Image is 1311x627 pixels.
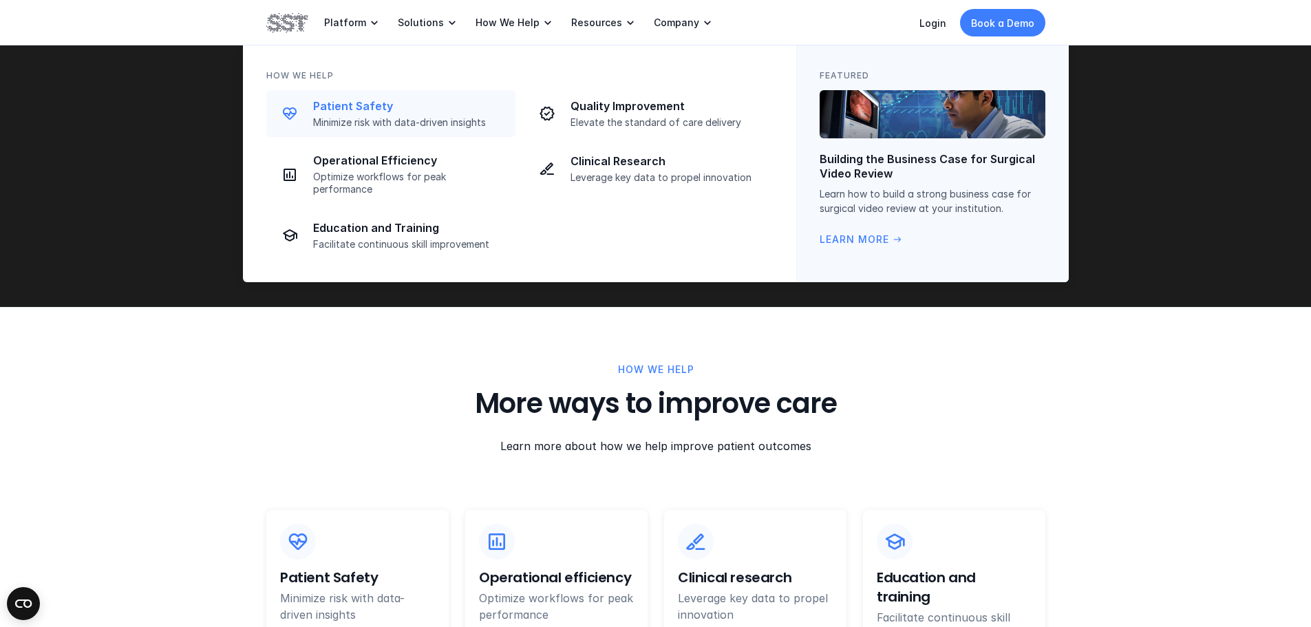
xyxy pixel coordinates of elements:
[877,568,1032,606] h6: Education and training
[266,386,1045,422] h3: More ways to improve care
[324,17,366,29] p: Platform
[266,212,515,259] a: Graduation cap iconEducation and TrainingFacilitate continuous skill improvement
[971,16,1034,30] p: Book a Demo
[654,17,699,29] p: Company
[820,232,889,247] p: Learn More
[571,99,765,114] p: Quality Improvement
[313,153,507,168] p: Operational Efficiency
[524,145,773,192] a: Pen iconClinical ResearchLeverage key data to propel innovation
[479,590,634,623] p: Optimize workflows for peak performance
[571,171,765,184] p: Leverage key data to propel innovation
[539,105,555,122] img: Checkmark icon
[476,17,540,29] p: How We Help
[266,69,334,82] p: How We Help
[678,590,833,623] p: Leverage key data to propel innovation
[266,145,515,204] a: Graph iconOperational EfficiencyOptimize workflows for peak performance
[571,116,765,129] p: Elevate the standard of care delivery
[313,221,507,235] p: Education and Training
[281,227,298,244] img: Graduation cap icon
[571,17,622,29] p: Resources
[280,568,435,587] h6: Patient Safety
[280,524,316,560] img: Schedule icon
[820,90,1045,247] a: Building the Business Case for Surgical Video ReviewLearn how to build a strong business case for...
[678,568,833,587] h6: Clinical research
[313,99,507,114] p: Patient Safety
[281,105,298,122] img: heart icon with heart rate
[479,524,515,560] img: Icon with dots in a grid
[617,362,694,377] p: How We Help
[539,160,555,177] img: Pen icon
[820,152,1045,181] p: Building the Business Case for Surgical Video Review
[820,187,1045,215] p: Learn how to build a strong business case for surgical video review at your institution.
[919,17,946,29] a: Login
[678,524,714,560] img: Checklist icon
[479,568,634,587] h6: Operational efficiency
[281,167,298,183] img: Graph icon
[266,90,515,137] a: heart icon with heart ratePatient SafetyMinimize risk with data-driven insights
[571,154,765,169] p: Clinical Research
[313,238,507,251] p: Facilitate continuous skill improvement
[266,438,1045,455] p: Learn more about how we help improve patient outcomes
[313,171,507,195] p: Optimize workflows for peak performance
[7,587,40,620] button: Open CMP widget
[313,116,507,129] p: Minimize risk with data-driven insights
[877,524,913,560] img: Video icon
[892,234,903,245] span: arrow_right_alt
[280,590,435,623] p: Minimize risk with data-driven insights
[820,69,869,82] p: Featured
[524,90,773,137] a: Checkmark iconQuality ImprovementElevate the standard of care delivery
[266,11,308,34] img: SST logo
[960,9,1045,36] a: Book a Demo
[398,17,444,29] p: Solutions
